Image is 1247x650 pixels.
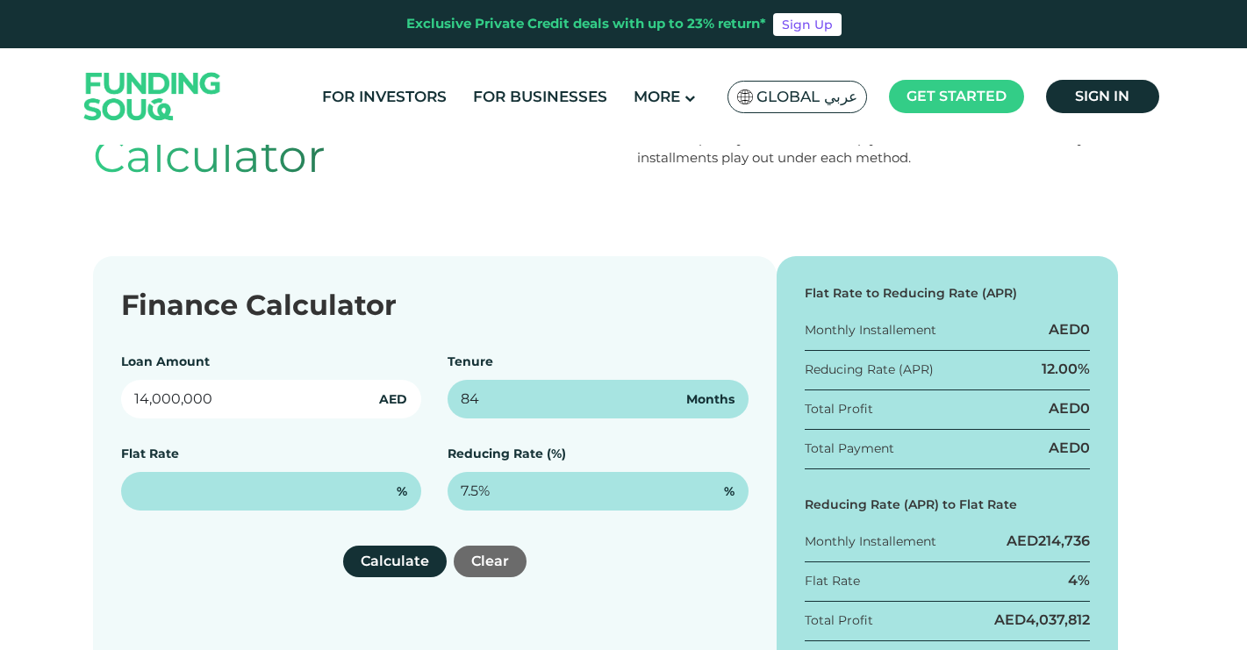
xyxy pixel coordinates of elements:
label: Flat Rate [121,446,179,461]
span: % [397,482,407,501]
div: 4% [1068,571,1090,590]
label: Reducing Rate (%) [448,446,566,461]
span: AED [379,390,407,409]
span: Sign in [1075,88,1129,104]
div: Monthly Installement [805,321,936,339]
a: For Businesses [469,82,612,111]
div: Finance Calculator [121,284,749,326]
label: Tenure [448,354,493,369]
label: Loan Amount [121,354,210,369]
span: Months [686,390,735,409]
div: AED [1007,532,1090,551]
span: 0 [1080,439,1090,456]
div: Total Profit [805,400,873,418]
a: Sign in [1046,80,1159,113]
div: Total Payment [805,439,894,458]
span: 0 [1080,321,1090,338]
div: AED [1049,399,1090,418]
span: 214,736 [1038,532,1090,549]
button: Calculate [343,546,447,577]
div: Exclusive Private Credit deals with up to 23% return* [406,14,766,34]
img: SA Flag [737,89,753,104]
div: AED [1049,320,1090,339]
div: Reducing Rate (APR) to Flat Rate [805,496,1091,514]
span: Global عربي [756,87,857,107]
div: Reducing Rate (APR) [805,361,934,379]
span: More [634,88,680,105]
button: Clear [454,546,527,577]
img: Logo [67,52,239,140]
a: For Investors [318,82,451,111]
span: 0 [1080,400,1090,417]
a: Sign Up [773,13,842,36]
div: AED [994,611,1090,630]
div: Total Profit [805,611,873,630]
div: 12.00% [1042,360,1090,379]
span: 4,037,812 [1026,611,1090,628]
div: Monthly Installement [805,532,936,551]
span: Get started [907,88,1007,104]
div: Flat Rate [805,572,860,590]
div: AED [1049,439,1090,458]
div: Flat Rate to Reducing Rate (APR) [805,284,1091,303]
span: % [724,482,735,501]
